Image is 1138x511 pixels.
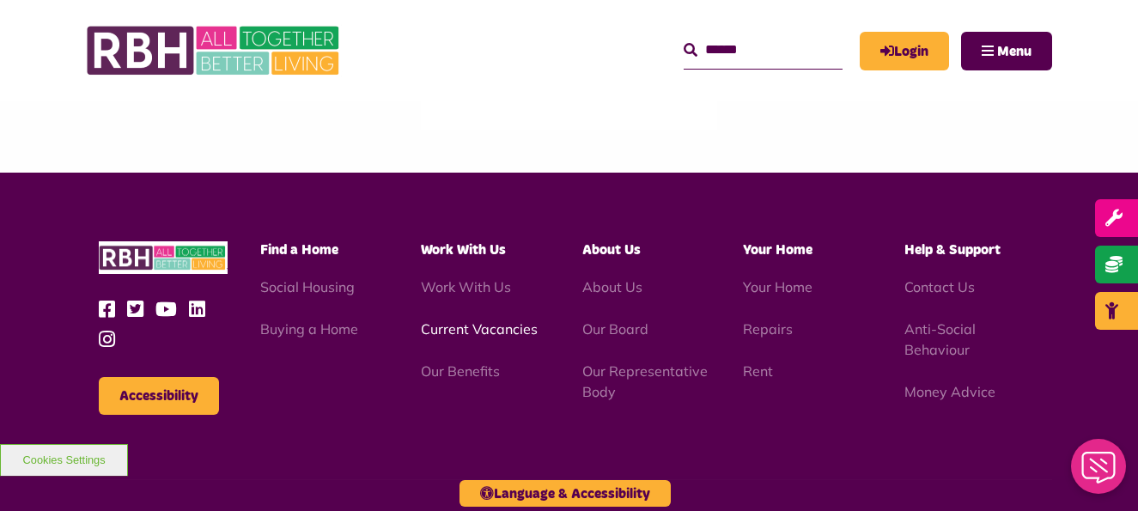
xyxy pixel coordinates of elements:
a: Our Representative Body [582,362,708,400]
button: Accessibility [99,377,219,415]
input: Search [684,32,843,69]
a: Money Advice [904,383,995,400]
img: RBH [86,17,344,84]
a: Your Home [743,278,812,295]
iframe: Netcall Web Assistant for live chat [1061,434,1138,511]
a: About Us [582,278,642,295]
a: Work With Us [421,278,511,295]
a: Social Housing - open in a new tab [260,278,355,295]
a: Current Vacancies [421,320,538,338]
a: Our Board [582,320,648,338]
a: Rent [743,362,773,380]
span: Work With Us [421,243,506,257]
a: Repairs [743,320,793,338]
button: Language & Accessibility [459,480,671,507]
a: Buying a Home [260,320,358,338]
span: Your Home [743,243,812,257]
a: MyRBH [860,32,949,70]
button: Navigation [961,32,1052,70]
a: Contact Us [904,278,975,295]
span: Find a Home [260,243,338,257]
img: RBH [99,241,228,275]
span: Help & Support [904,243,1001,257]
a: Anti-Social Behaviour [904,320,976,358]
a: Our Benefits [421,362,500,380]
span: About Us [582,243,641,257]
span: Menu [997,45,1032,58]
